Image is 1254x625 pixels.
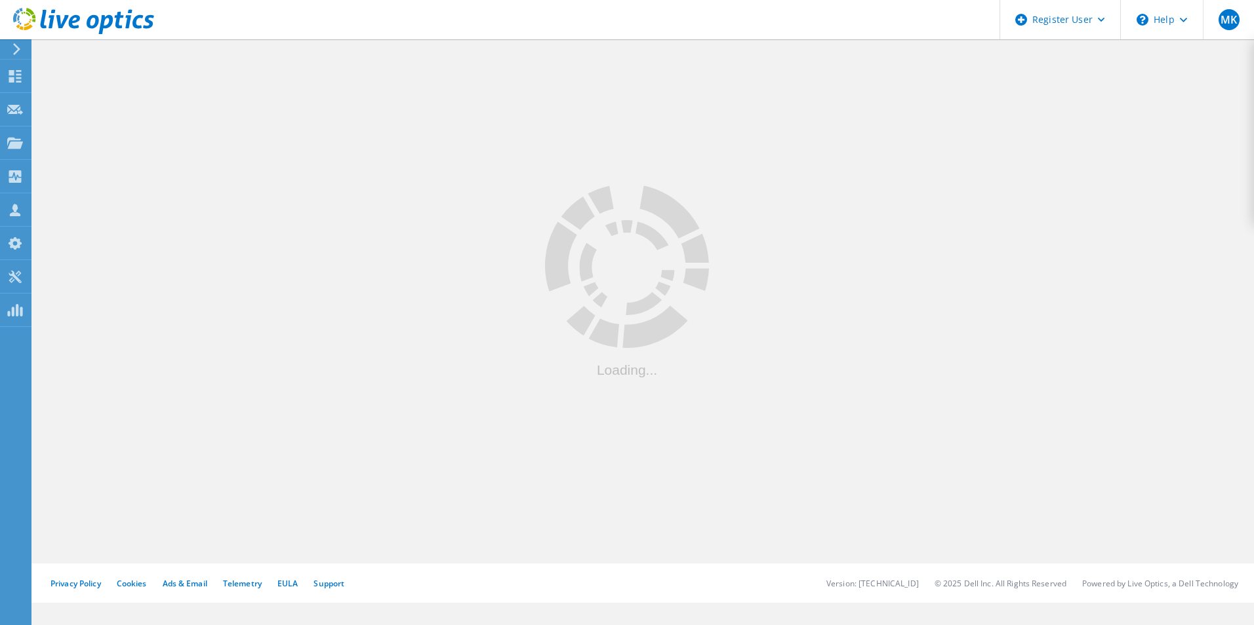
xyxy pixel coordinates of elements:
[51,578,101,589] a: Privacy Policy
[1137,14,1148,26] svg: \n
[277,578,298,589] a: EULA
[223,578,262,589] a: Telemetry
[313,578,344,589] a: Support
[935,578,1066,589] li: © 2025 Dell Inc. All Rights Reserved
[1221,14,1237,25] span: MK
[1082,578,1238,589] li: Powered by Live Optics, a Dell Technology
[826,578,919,589] li: Version: [TECHNICAL_ID]
[545,363,709,377] div: Loading...
[117,578,147,589] a: Cookies
[163,578,207,589] a: Ads & Email
[13,28,154,37] a: Live Optics Dashboard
